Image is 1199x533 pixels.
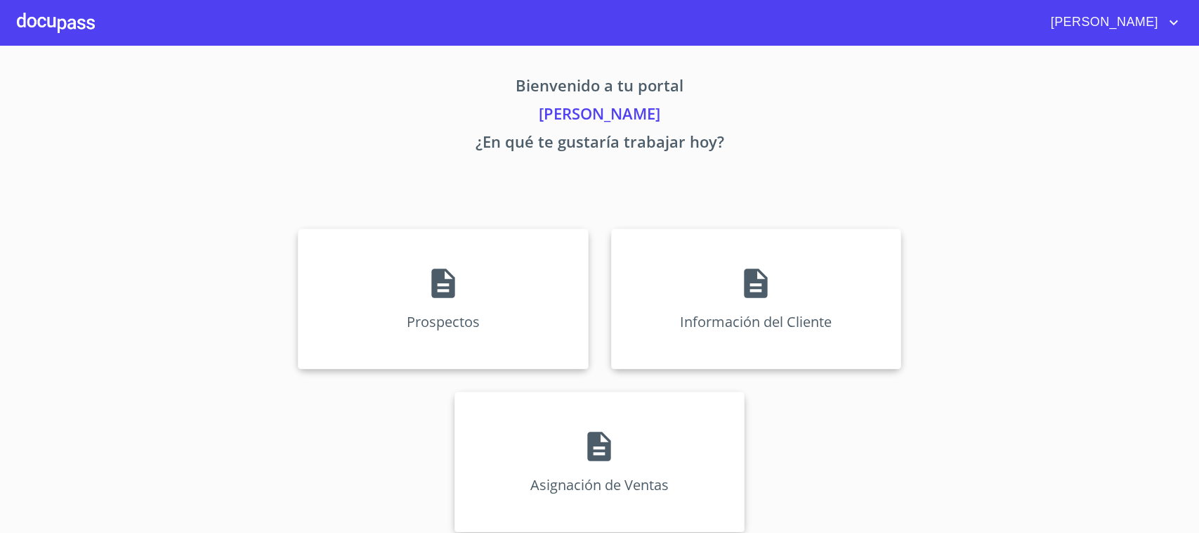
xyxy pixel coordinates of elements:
[167,74,1033,102] p: Bienvenido a tu portal
[167,102,1033,130] p: [PERSON_NAME]
[530,475,669,494] p: Asignación de Ventas
[680,312,832,331] p: Información del Cliente
[167,130,1033,158] p: ¿En qué te gustaría trabajar hoy?
[407,312,480,331] p: Prospectos
[1040,11,1165,34] span: [PERSON_NAME]
[1040,11,1182,34] button: account of current user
